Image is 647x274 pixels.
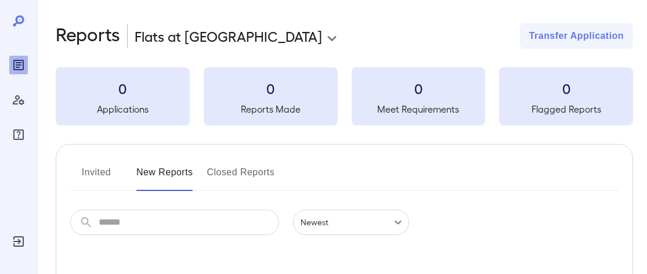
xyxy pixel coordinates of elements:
div: Newest [293,210,409,235]
h3: 0 [204,79,338,98]
h3: 0 [56,79,190,98]
h3: 0 [499,79,633,98]
summary: 0Applications0Reports Made0Meet Requirements0Flagged Reports [56,67,633,125]
button: Transfer Application [520,23,633,49]
h3: 0 [352,79,486,98]
div: FAQ [9,125,28,144]
div: Reports [9,56,28,74]
button: Invited [70,163,122,191]
h5: Flagged Reports [499,102,633,116]
h2: Reports [56,23,120,49]
button: New Reports [136,163,193,191]
h5: Meet Requirements [352,102,486,116]
h5: Reports Made [204,102,338,116]
button: Closed Reports [207,163,275,191]
div: Manage Users [9,91,28,109]
p: Flats at [GEOGRAPHIC_DATA] [135,27,322,45]
div: Log Out [9,232,28,251]
h5: Applications [56,102,190,116]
